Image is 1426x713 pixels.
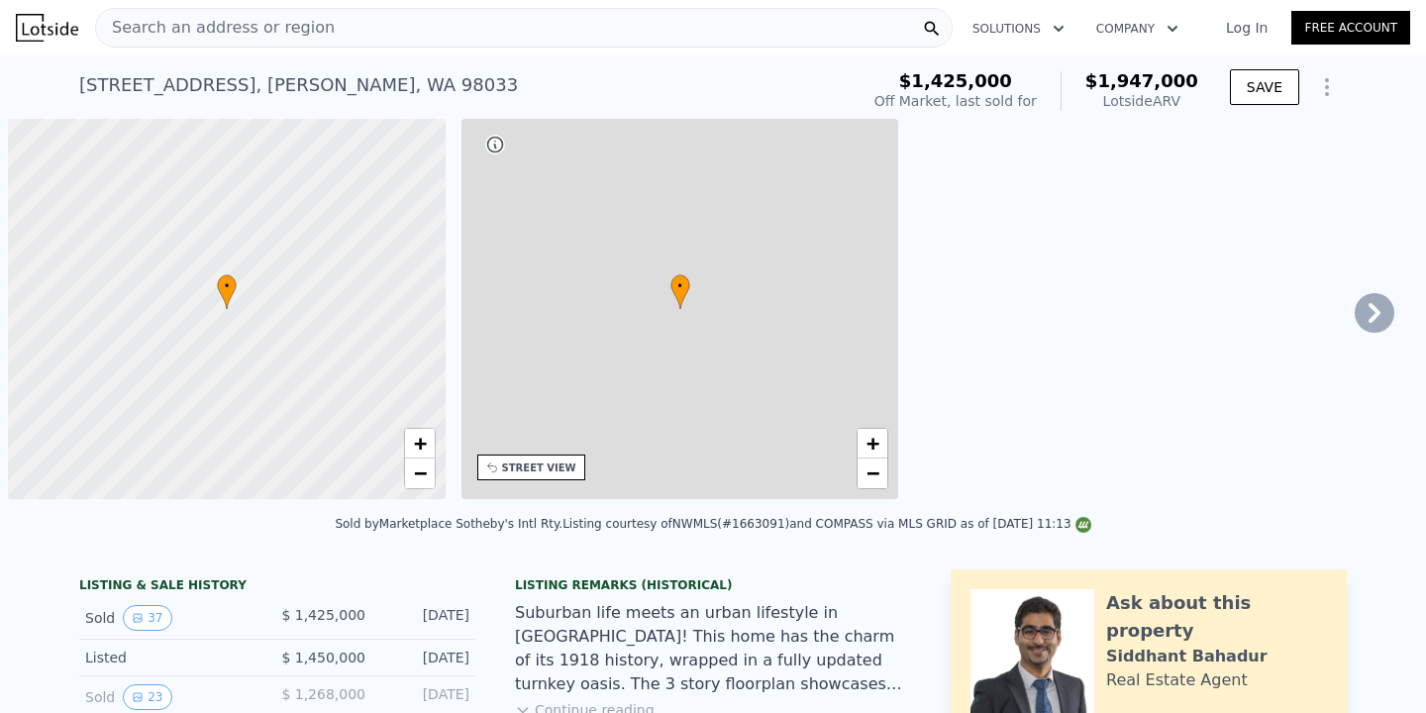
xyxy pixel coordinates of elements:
[405,458,435,488] a: Zoom out
[281,650,365,665] span: $ 1,450,000
[381,684,469,710] div: [DATE]
[1106,668,1248,692] div: Real Estate Agent
[858,458,887,488] a: Zoom out
[1230,69,1299,105] button: SAVE
[502,460,576,475] div: STREET VIEW
[217,274,237,309] div: •
[79,577,475,597] div: LISTING & SALE HISTORY
[85,605,261,631] div: Sold
[335,517,562,531] div: Sold by Marketplace Sotheby's Intl Rty .
[96,16,335,40] span: Search an address or region
[1085,70,1198,91] span: $1,947,000
[515,577,911,593] div: Listing Remarks (Historical)
[405,429,435,458] a: Zoom in
[79,71,518,99] div: [STREET_ADDRESS] , [PERSON_NAME] , WA 98033
[1291,11,1410,45] a: Free Account
[515,601,911,696] div: Suburban life meets an urban lifestyle in [GEOGRAPHIC_DATA]! This home has the charm of its 1918 ...
[1202,18,1291,38] a: Log In
[16,14,78,42] img: Lotside
[123,605,171,631] button: View historical data
[85,684,261,710] div: Sold
[281,686,365,702] span: $ 1,268,000
[1080,11,1194,47] button: Company
[1075,517,1091,533] img: NWMLS Logo
[866,460,879,485] span: −
[874,91,1037,111] div: Off Market, last sold for
[381,605,469,631] div: [DATE]
[413,460,426,485] span: −
[413,431,426,456] span: +
[670,274,690,309] div: •
[381,648,469,667] div: [DATE]
[866,431,879,456] span: +
[1307,67,1347,107] button: Show Options
[1085,91,1198,111] div: Lotside ARV
[1106,645,1268,668] div: Siddhant Bahadur
[957,11,1080,47] button: Solutions
[1106,589,1327,645] div: Ask about this property
[899,70,1012,91] span: $1,425,000
[85,648,261,667] div: Listed
[670,277,690,295] span: •
[123,684,171,710] button: View historical data
[217,277,237,295] span: •
[562,517,1090,531] div: Listing courtesy of NWMLS (#1663091) and COMPASS via MLS GRID as of [DATE] 11:13
[281,607,365,623] span: $ 1,425,000
[858,429,887,458] a: Zoom in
